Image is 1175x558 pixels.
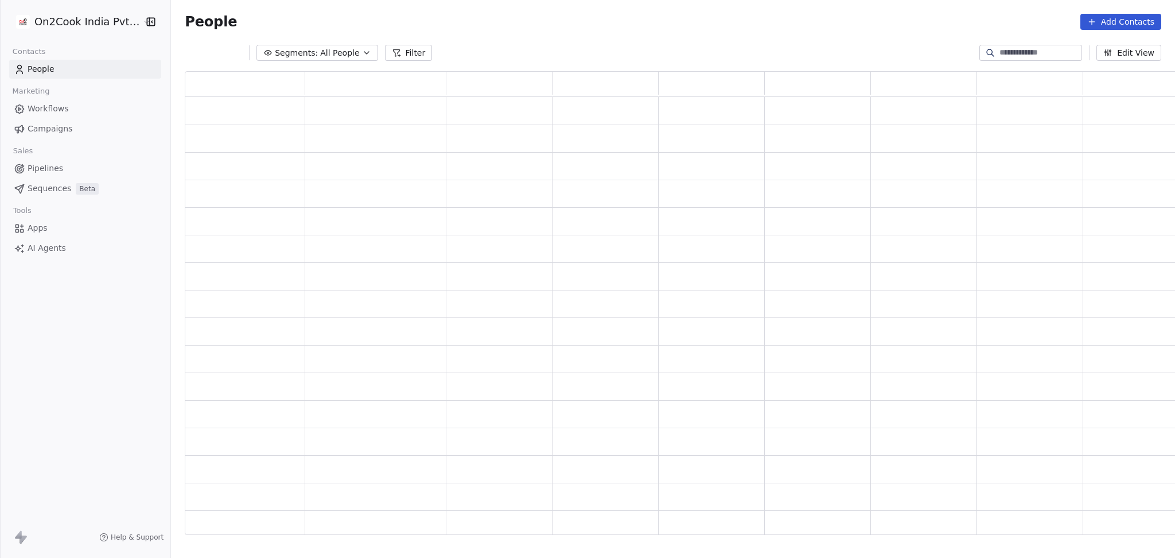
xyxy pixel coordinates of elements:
[275,47,318,59] span: Segments:
[1096,45,1161,61] button: Edit View
[28,183,71,195] span: Sequences
[111,533,164,542] span: Help & Support
[185,13,237,30] span: People
[7,43,50,60] span: Contacts
[385,45,433,61] button: Filter
[28,123,72,135] span: Campaigns
[99,533,164,542] a: Help & Support
[9,60,161,79] a: People
[9,99,161,118] a: Workflows
[8,142,38,160] span: Sales
[1080,14,1161,30] button: Add Contacts
[9,219,161,238] a: Apps
[76,183,99,195] span: Beta
[9,179,161,198] a: SequencesBeta
[28,103,69,115] span: Workflows
[9,119,161,138] a: Campaigns
[320,47,359,59] span: All People
[28,222,48,234] span: Apps
[16,15,30,29] img: on2cook%20logo-04%20copy.jpg
[7,83,55,100] span: Marketing
[28,162,63,175] span: Pipelines
[9,159,161,178] a: Pipelines
[28,63,55,75] span: People
[14,12,135,32] button: On2Cook India Pvt. Ltd.
[9,239,161,258] a: AI Agents
[34,14,140,29] span: On2Cook India Pvt. Ltd.
[8,202,36,219] span: Tools
[28,242,66,254] span: AI Agents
